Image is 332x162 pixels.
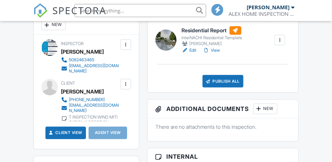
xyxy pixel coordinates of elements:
div: Publish All [203,75,244,88]
div: [EMAIL_ADDRESS][DOMAIN_NAME] [69,103,119,114]
a: [PHONE_NUMBER] [61,96,119,103]
div: [PERSON_NAME] [182,40,242,47]
h3: Additional Documents [148,100,298,119]
a: Client View [48,130,83,136]
input: Search everything... [74,4,206,17]
a: 5082463465 [61,57,119,63]
img: The Best Home Inspection Software - Spectora [33,3,48,18]
a: Edit [182,47,197,54]
a: Residential Report InterNACHI Residential Template [PERSON_NAME] [182,26,242,47]
a: View [203,47,220,54]
div: [PERSON_NAME] [247,4,290,11]
div: New [41,20,66,30]
span: Inspector [61,41,84,46]
div: New [253,104,277,114]
div: ALEX HOME INSPECTION SERVICES LLC [229,11,294,17]
span: SPECTORA [52,3,106,17]
div: [PERSON_NAME] [61,47,104,57]
div: InterNACHI Residential Template [182,35,242,40]
div: 5082463465 [69,57,94,63]
span: Client [61,81,75,86]
a: [EMAIL_ADDRESS][DOMAIN_NAME] [61,63,119,74]
a: [EMAIL_ADDRESS][DOMAIN_NAME] [61,103,119,114]
div: [EMAIL_ADDRESS][DOMAIN_NAME] [69,63,119,74]
p: There are no attachments to this inspection. [155,123,290,131]
div: [PERSON_NAME] [61,87,104,96]
h6: Residential Report [182,26,242,35]
div: FULL INSPECTION 4 POINT INSPECTION WIND MITIGATION INSPECTION [69,110,119,125]
a: SPECTORA [33,9,106,23]
div: [PHONE_NUMBER] [69,97,105,102]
